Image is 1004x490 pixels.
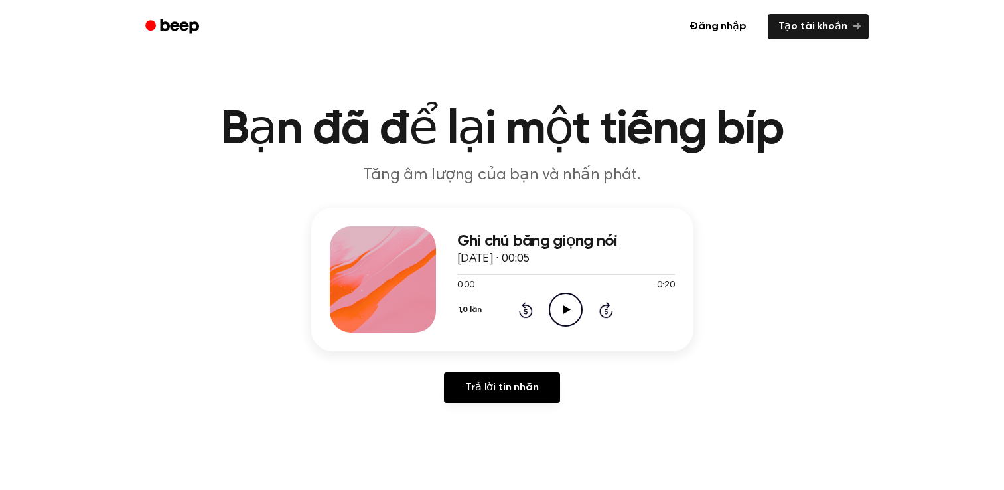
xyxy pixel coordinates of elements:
a: Đăng nhập [676,11,760,42]
h3: Ghi chú bằng giọng nói [457,232,675,250]
span: 0:00 [457,279,474,293]
p: Tăng âm lượng của bạn và nhấn phát. [248,165,757,187]
a: Trả lời tin nhắn [444,372,559,403]
span: [DATE] · 00:05 [457,253,530,265]
span: 0:20 [657,279,674,293]
button: 1,0 lần [457,299,487,321]
a: Tạo tài khoản [768,14,869,39]
font: Tạo tài khoản [778,19,847,34]
h1: Bạn đã để lại một tiếng bíp [163,106,842,154]
a: Bíp [136,14,211,40]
